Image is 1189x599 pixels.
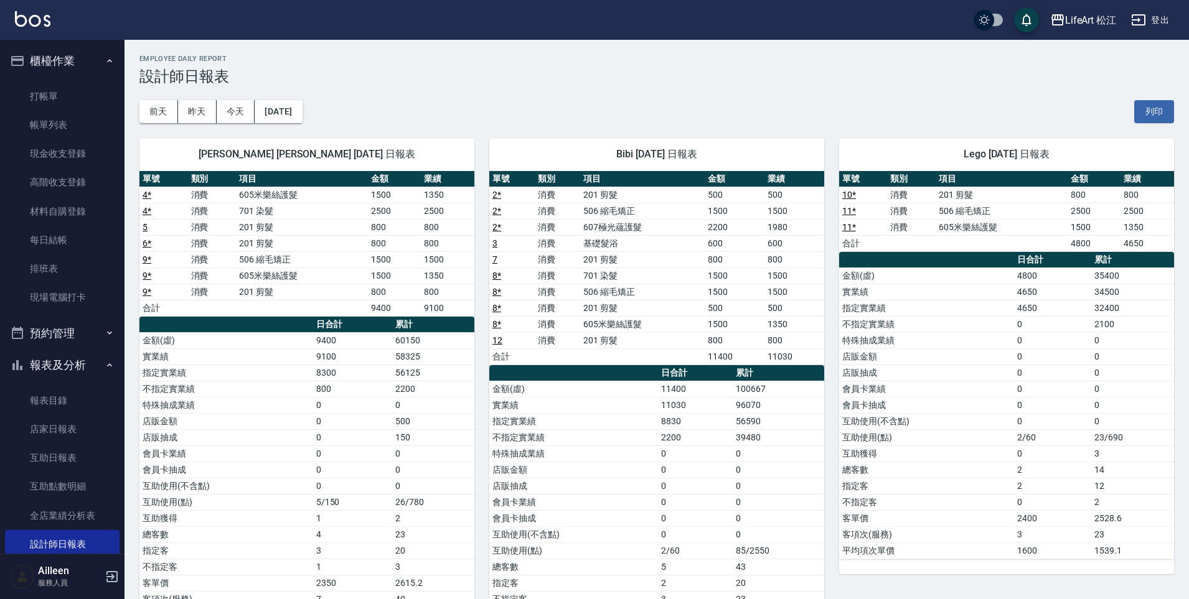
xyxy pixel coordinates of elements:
[368,267,421,284] td: 1500
[313,575,392,591] td: 2350
[236,187,368,203] td: 605米樂絲護髮
[143,222,148,232] a: 5
[5,226,120,254] a: 每日結帳
[504,148,809,160] span: Bibi [DATE] 日報表
[139,559,313,575] td: 不指定客
[154,148,459,160] span: [PERSON_NAME] [PERSON_NAME] [DATE] 日報表
[658,462,733,478] td: 0
[658,397,733,413] td: 11030
[188,171,237,187] th: 類別
[489,171,824,365] table: a dense table
[139,478,313,494] td: 互助使用(不含點)
[489,171,535,187] th: 單號
[839,413,1014,429] td: 互助使用(不含點)
[733,381,824,397] td: 100667
[535,300,580,316] td: 消費
[421,284,474,300] td: 800
[1014,284,1091,300] td: 4650
[188,235,237,251] td: 消費
[255,100,302,123] button: [DATE]
[392,429,474,445] td: 150
[839,478,1014,494] td: 指定客
[392,381,474,397] td: 2200
[392,478,474,494] td: 0
[658,494,733,510] td: 0
[139,429,313,445] td: 店販抽成
[580,235,705,251] td: 基礎髮浴
[1091,462,1174,478] td: 14
[1014,445,1091,462] td: 0
[1014,7,1039,32] button: save
[5,254,120,283] a: 排班表
[313,397,392,413] td: 0
[854,148,1159,160] span: Lego [DATE] 日報表
[139,542,313,559] td: 指定客
[392,397,474,413] td: 0
[705,300,764,316] td: 500
[1014,365,1091,381] td: 0
[839,462,1014,478] td: 總客數
[733,365,824,381] th: 累計
[178,100,217,123] button: 昨天
[368,203,421,219] td: 2500
[236,284,368,300] td: 201 剪髮
[188,284,237,300] td: 消費
[5,415,120,443] a: 店家日報表
[705,235,764,251] td: 600
[38,565,101,577] h5: Ailleen
[139,365,313,381] td: 指定實業績
[535,203,580,219] td: 消費
[839,332,1014,348] td: 特殊抽成業績
[1068,235,1121,251] td: 4800
[139,462,313,478] td: 會員卡抽成
[15,11,50,27] img: Logo
[733,510,824,526] td: 0
[535,187,580,203] td: 消費
[839,235,888,251] td: 合計
[489,413,658,429] td: 指定實業績
[764,332,824,348] td: 800
[839,445,1014,462] td: 互助獲得
[1091,526,1174,542] td: 23
[392,348,474,365] td: 58325
[1014,348,1091,365] td: 0
[5,530,120,559] a: 設計師日報表
[492,335,502,345] a: 12
[764,203,824,219] td: 1500
[839,267,1014,284] td: 金額(虛)
[658,381,733,397] td: 11400
[764,348,824,365] td: 11030
[658,510,733,526] td: 0
[139,332,313,348] td: 金額(虛)
[489,559,658,575] td: 總客數
[764,171,824,187] th: 業績
[1014,252,1091,268] th: 日合計
[421,251,474,267] td: 1500
[936,219,1068,235] td: 605米樂絲護髮
[733,462,824,478] td: 0
[489,429,658,445] td: 不指定實業績
[313,317,392,333] th: 日合計
[5,82,120,111] a: 打帳單
[1014,462,1091,478] td: 2
[368,235,421,251] td: 800
[392,559,474,575] td: 3
[5,317,120,350] button: 預約管理
[580,316,705,332] td: 605米樂絲護髮
[188,251,237,267] td: 消費
[1068,171,1121,187] th: 金額
[5,139,120,168] a: 現金收支登錄
[658,526,733,542] td: 0
[705,219,764,235] td: 2200
[139,413,313,429] td: 店販金額
[839,526,1014,542] td: 客項次(服務)
[936,171,1068,187] th: 項目
[313,478,392,494] td: 0
[1014,267,1091,284] td: 4800
[492,238,497,248] a: 3
[535,171,580,187] th: 類別
[236,219,368,235] td: 201 剪髮
[658,542,733,559] td: 2/60
[188,267,237,284] td: 消費
[705,203,764,219] td: 1500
